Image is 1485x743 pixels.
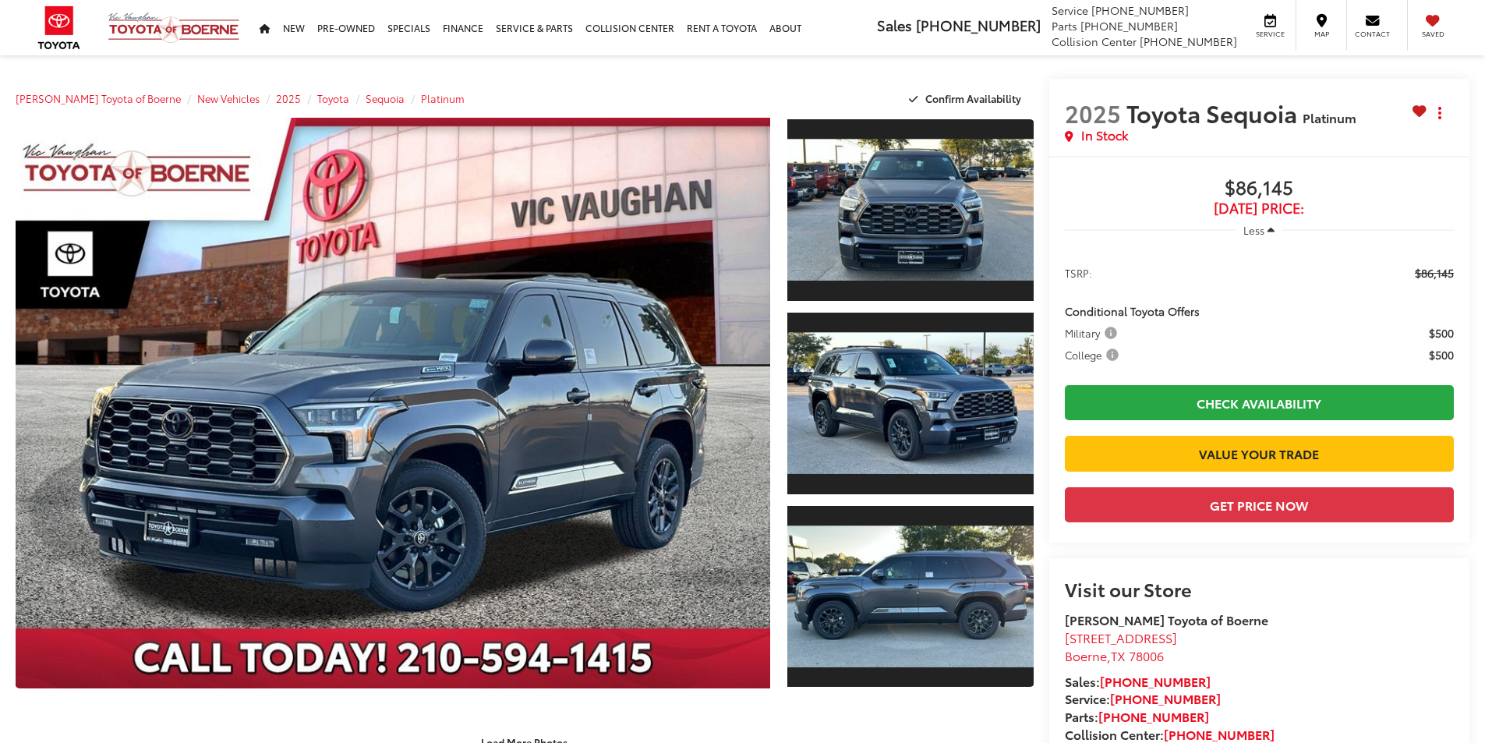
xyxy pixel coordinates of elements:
img: 2025 Toyota Sequoia Platinum [784,333,1035,474]
a: Check Availability [1065,385,1454,420]
span: In Stock [1081,126,1128,144]
strong: Parts: [1065,707,1209,725]
span: $86,145 [1415,265,1454,281]
a: Toyota [317,91,349,105]
a: [PHONE_NUMBER] [1110,689,1221,707]
button: Confirm Availability [900,85,1034,112]
span: Contact [1355,29,1390,39]
strong: Service: [1065,689,1221,707]
span: $500 [1429,325,1454,341]
span: Sales [877,15,912,35]
a: [PHONE_NUMBER] [1164,725,1275,743]
span: $86,145 [1065,177,1454,200]
span: College [1065,347,1122,363]
span: Service [1052,2,1088,18]
strong: Collision Center: [1065,725,1275,743]
img: 2025 Toyota Sequoia Platinum [8,115,777,692]
span: Less [1243,223,1264,237]
span: dropdown dots [1438,107,1441,119]
span: TSRP: [1065,265,1092,281]
button: College [1065,347,1124,363]
span: 78006 [1129,646,1164,664]
span: Confirm Availability [925,91,1021,105]
span: [PHONE_NUMBER] [1091,2,1189,18]
span: Parts [1052,18,1077,34]
a: [PERSON_NAME] Toyota of Boerne [16,91,181,105]
button: Military [1065,325,1123,341]
a: [PHONE_NUMBER] [1100,672,1211,690]
a: Expand Photo 2 [787,311,1034,496]
a: Expand Photo 3 [787,504,1034,689]
span: Toyota Sequoia [1126,96,1303,129]
img: 2025 Toyota Sequoia Platinum [784,525,1035,667]
span: $500 [1429,347,1454,363]
img: 2025 Toyota Sequoia Platinum [784,140,1035,281]
span: Service [1253,29,1288,39]
span: Military [1065,325,1120,341]
span: , [1065,646,1164,664]
span: [PHONE_NUMBER] [1080,18,1178,34]
a: 2025 [276,91,301,105]
img: Vic Vaughan Toyota of Boerne [108,12,240,44]
span: [DATE] Price: [1065,200,1454,216]
button: Get Price Now [1065,487,1454,522]
strong: [PERSON_NAME] Toyota of Boerne [1065,610,1268,628]
a: New Vehicles [197,91,260,105]
span: TX [1111,646,1126,664]
span: [PHONE_NUMBER] [1140,34,1237,49]
h2: Visit our Store [1065,578,1454,599]
span: [PHONE_NUMBER] [916,15,1041,35]
a: Expand Photo 0 [16,118,770,688]
span: 2025 [1065,96,1121,129]
span: Collision Center [1052,34,1137,49]
a: Value Your Trade [1065,436,1454,471]
a: Platinum [421,91,465,105]
a: Sequoia [366,91,405,105]
span: Map [1304,29,1338,39]
span: Platinum [1303,108,1356,126]
a: [PHONE_NUMBER] [1098,707,1209,725]
strong: Sales: [1065,672,1211,690]
button: Actions [1427,99,1454,126]
span: Boerne [1065,646,1107,664]
button: Less [1236,216,1282,244]
a: Expand Photo 1 [787,118,1034,303]
span: Conditional Toyota Offers [1065,303,1200,319]
a: [STREET_ADDRESS] Boerne,TX 78006 [1065,628,1177,664]
span: [STREET_ADDRESS] [1065,628,1177,646]
span: Saved [1416,29,1450,39]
